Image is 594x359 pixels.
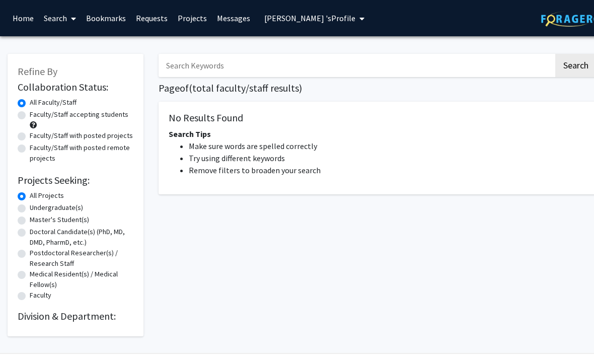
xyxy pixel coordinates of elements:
label: Faculty [30,290,51,301]
label: All Projects [30,190,64,201]
label: Doctoral Candidate(s) (PhD, MD, DMD, PharmD, etc.) [30,227,133,248]
label: All Faculty/Staff [30,97,77,108]
li: Try using different keywords [189,152,586,164]
li: Make sure words are spelled correctly [189,140,586,152]
h2: Collaboration Status: [18,81,133,93]
a: Search [39,1,81,36]
a: Home [8,1,39,36]
label: Undergraduate(s) [30,202,83,213]
label: Postdoctoral Researcher(s) / Research Staff [30,248,133,269]
a: Messages [212,1,255,36]
span: Refine By [18,65,57,78]
h2: Division & Department: [18,310,133,322]
input: Search Keywords [159,54,554,77]
a: Bookmarks [81,1,131,36]
span: [PERSON_NAME] 's Profile [264,13,355,23]
a: Projects [173,1,212,36]
a: Requests [131,1,173,36]
label: Faculty/Staff accepting students [30,109,128,120]
span: Search Tips [169,129,211,139]
h2: Projects Seeking: [18,174,133,186]
h5: No Results Found [169,112,586,124]
label: Medical Resident(s) / Medical Fellow(s) [30,269,133,290]
label: Faculty/Staff with posted remote projects [30,142,133,164]
label: Faculty/Staff with posted projects [30,130,133,141]
label: Master's Student(s) [30,214,89,225]
li: Remove filters to broaden your search [189,164,586,176]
